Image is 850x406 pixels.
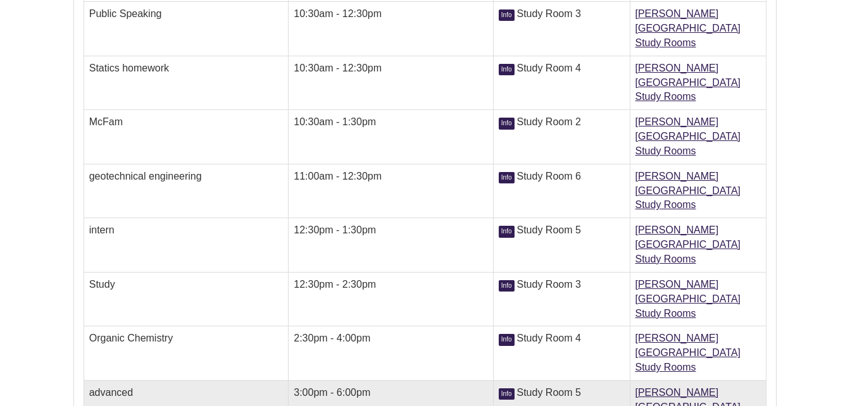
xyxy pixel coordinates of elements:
a: [PERSON_NAME][GEOGRAPHIC_DATA] Study Rooms [635,171,741,211]
a: [PERSON_NAME][GEOGRAPHIC_DATA] Study Rooms [635,63,741,102]
span: Info [499,118,515,129]
td: 10:30am - 12:30pm [289,56,494,110]
td: Study Room 3 [493,2,630,56]
td: Study Room 3 [493,272,630,326]
td: geotechnical engineering [84,164,289,218]
span: Info [499,226,515,237]
td: 12:30pm - 1:30pm [289,218,494,273]
td: 2:30pm - 4:00pm [289,326,494,381]
a: Click for more info about Study Room 5 [499,387,517,398]
td: 10:30am - 12:30pm [289,2,494,56]
td: Study Room 5 [493,218,630,273]
a: Click for more info about Study Room 3 [499,8,517,19]
td: intern [84,218,289,273]
a: Click for more info about Study Room 5 [499,225,517,235]
td: Study Room 4 [493,56,630,110]
td: Organic Chemistry [84,326,289,381]
td: Study Room 4 [493,326,630,381]
a: [PERSON_NAME][GEOGRAPHIC_DATA] Study Rooms [635,333,741,372]
td: Study Room 6 [493,164,630,218]
td: 10:30am - 1:30pm [289,110,494,164]
a: Click for more info about Study Room 2 [499,116,517,127]
span: Info [499,9,515,21]
a: Click for more info about Study Room 4 [499,63,517,73]
span: Info [499,334,515,345]
a: Click for more info about Study Room 3 [499,279,517,290]
span: Info [499,172,515,183]
td: Statics homework [84,56,289,110]
a: [PERSON_NAME][GEOGRAPHIC_DATA] Study Rooms [635,225,741,264]
span: Info [499,280,515,292]
td: McFam [84,110,289,164]
a: [PERSON_NAME][GEOGRAPHIC_DATA] Study Rooms [635,116,741,156]
a: [PERSON_NAME][GEOGRAPHIC_DATA] Study Rooms [635,279,741,319]
td: 12:30pm - 2:30pm [289,272,494,326]
a: Click for more info about Study Room 4 [499,333,517,343]
td: Study Room 2 [493,110,630,164]
td: 11:00am - 12:30pm [289,164,494,218]
span: Info [499,388,515,400]
span: Info [499,64,515,75]
a: [PERSON_NAME][GEOGRAPHIC_DATA] Study Rooms [635,8,741,48]
td: Public Speaking [84,2,289,56]
a: Click for more info about Study Room 6 [499,171,517,181]
td: Study [84,272,289,326]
